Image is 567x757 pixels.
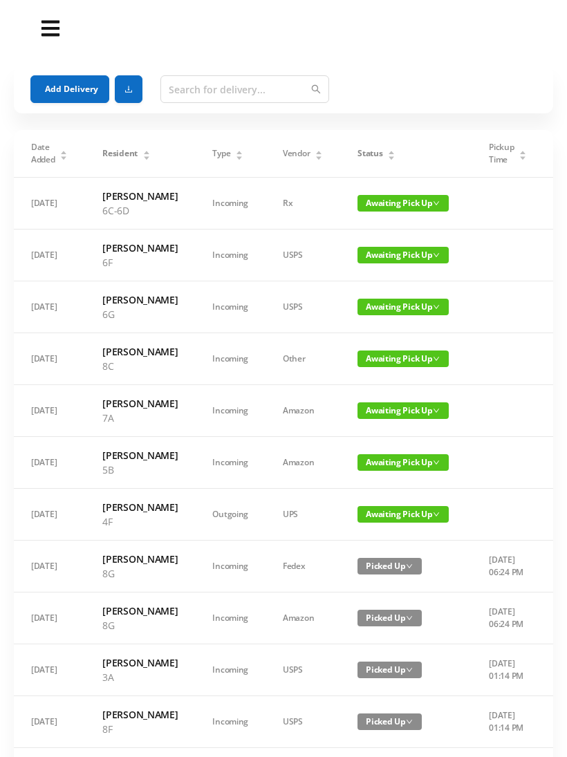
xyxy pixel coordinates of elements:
[266,437,340,489] td: Amazon
[195,592,266,644] td: Incoming
[357,351,449,367] span: Awaiting Pick Up
[14,385,85,437] td: [DATE]
[433,355,440,362] i: icon: down
[357,402,449,419] span: Awaiting Pick Up
[14,644,85,696] td: [DATE]
[60,154,68,158] i: icon: caret-down
[357,299,449,315] span: Awaiting Pick Up
[102,462,178,477] p: 5B
[266,696,340,748] td: USPS
[102,344,178,359] h6: [PERSON_NAME]
[102,707,178,722] h6: [PERSON_NAME]
[519,154,527,158] i: icon: caret-down
[102,670,178,684] p: 3A
[102,396,178,411] h6: [PERSON_NAME]
[472,592,544,644] td: [DATE] 06:24 PM
[357,247,449,263] span: Awaiting Pick Up
[195,281,266,333] td: Incoming
[102,307,178,321] p: 6G
[357,713,422,730] span: Picked Up
[315,149,323,153] i: icon: caret-up
[14,437,85,489] td: [DATE]
[266,281,340,333] td: USPS
[472,644,544,696] td: [DATE] 01:14 PM
[102,189,178,203] h6: [PERSON_NAME]
[357,454,449,471] span: Awaiting Pick Up
[102,604,178,618] h6: [PERSON_NAME]
[519,149,527,153] i: icon: caret-up
[102,618,178,633] p: 8G
[315,154,323,158] i: icon: caret-down
[236,149,243,153] i: icon: caret-up
[102,500,178,514] h6: [PERSON_NAME]
[195,333,266,385] td: Incoming
[59,149,68,157] div: Sort
[388,154,396,158] i: icon: caret-down
[236,154,243,158] i: icon: caret-down
[60,149,68,153] i: icon: caret-up
[14,230,85,281] td: [DATE]
[195,696,266,748] td: Incoming
[102,566,178,581] p: 8G
[266,541,340,592] td: Fedex
[489,141,514,166] span: Pickup Time
[102,514,178,529] p: 4F
[388,149,396,153] i: icon: caret-up
[357,558,422,574] span: Picked Up
[406,563,413,570] i: icon: down
[102,552,178,566] h6: [PERSON_NAME]
[433,303,440,310] i: icon: down
[195,541,266,592] td: Incoming
[142,149,150,153] i: icon: caret-up
[14,541,85,592] td: [DATE]
[266,178,340,230] td: Rx
[433,511,440,518] i: icon: down
[102,359,178,373] p: 8C
[102,255,178,270] p: 6F
[433,459,440,466] i: icon: down
[195,437,266,489] td: Incoming
[14,178,85,230] td: [DATE]
[315,149,323,157] div: Sort
[212,147,230,160] span: Type
[433,407,440,414] i: icon: down
[433,200,440,207] i: icon: down
[102,147,138,160] span: Resident
[472,696,544,748] td: [DATE] 01:14 PM
[14,333,85,385] td: [DATE]
[357,662,422,678] span: Picked Up
[283,147,310,160] span: Vendor
[195,489,266,541] td: Outgoing
[311,84,321,94] i: icon: search
[235,149,243,157] div: Sort
[195,644,266,696] td: Incoming
[472,541,544,592] td: [DATE] 06:24 PM
[266,489,340,541] td: UPS
[115,75,142,103] button: icon: download
[102,411,178,425] p: 7A
[387,149,396,157] div: Sort
[406,666,413,673] i: icon: down
[406,718,413,725] i: icon: down
[30,75,109,103] button: Add Delivery
[14,489,85,541] td: [DATE]
[357,147,382,160] span: Status
[195,230,266,281] td: Incoming
[102,241,178,255] h6: [PERSON_NAME]
[102,655,178,670] h6: [PERSON_NAME]
[14,696,85,748] td: [DATE]
[102,292,178,307] h6: [PERSON_NAME]
[433,252,440,259] i: icon: down
[14,281,85,333] td: [DATE]
[102,722,178,736] p: 8F
[14,592,85,644] td: [DATE]
[266,385,340,437] td: Amazon
[142,149,151,157] div: Sort
[102,448,178,462] h6: [PERSON_NAME]
[160,75,329,103] input: Search for delivery...
[195,178,266,230] td: Incoming
[102,203,178,218] p: 6C-6D
[266,592,340,644] td: Amazon
[519,149,527,157] div: Sort
[357,610,422,626] span: Picked Up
